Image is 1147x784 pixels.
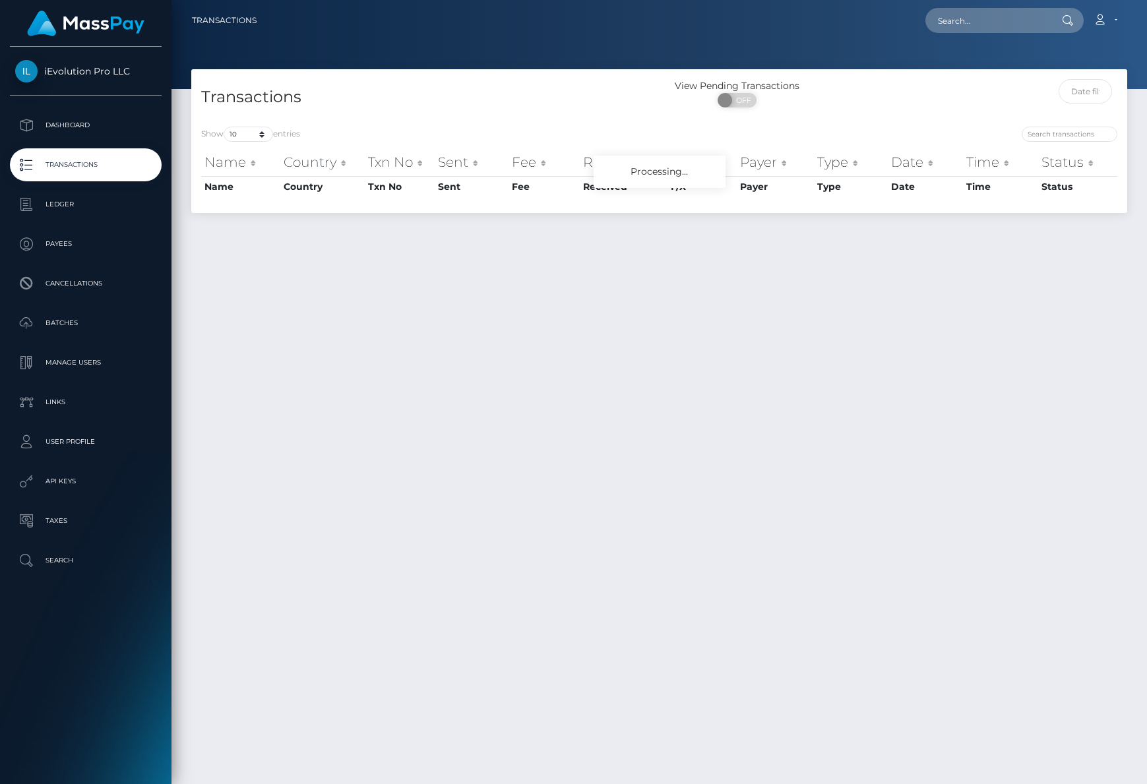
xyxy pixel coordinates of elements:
[192,7,257,34] a: Transactions
[15,115,156,135] p: Dashboard
[1038,176,1117,197] th: Status
[201,149,280,175] th: Name
[10,465,162,498] a: API Keys
[814,176,888,197] th: Type
[509,176,580,197] th: Fee
[10,386,162,419] a: Links
[201,127,300,142] label: Show entries
[10,267,162,300] a: Cancellations
[15,392,156,412] p: Links
[725,93,758,107] span: OFF
[814,149,888,175] th: Type
[15,511,156,531] p: Taxes
[888,149,962,175] th: Date
[667,149,737,175] th: F/X
[10,504,162,537] a: Taxes
[737,176,814,197] th: Payer
[10,65,162,77] span: iEvolution Pro LLC
[365,149,435,175] th: Txn No
[201,176,280,197] th: Name
[1038,149,1117,175] th: Status
[27,11,144,36] img: MassPay Logo
[925,8,1049,33] input: Search...
[580,149,667,175] th: Received
[15,60,38,82] img: iEvolution Pro LLC
[15,471,156,491] p: API Keys
[365,176,435,197] th: Txn No
[435,176,509,197] th: Sent
[1022,127,1117,142] input: Search transactions
[15,155,156,175] p: Transactions
[509,149,580,175] th: Fee
[10,227,162,260] a: Payees
[15,234,156,254] p: Payees
[201,86,650,109] h4: Transactions
[10,307,162,340] a: Batches
[963,176,1038,197] th: Time
[435,149,509,175] th: Sent
[1059,79,1112,104] input: Date filter
[15,353,156,373] p: Manage Users
[10,544,162,577] a: Search
[224,127,273,142] select: Showentries
[280,176,365,197] th: Country
[963,149,1038,175] th: Time
[15,313,156,333] p: Batches
[737,149,814,175] th: Payer
[10,148,162,181] a: Transactions
[888,176,962,197] th: Date
[660,79,816,93] div: View Pending Transactions
[10,188,162,221] a: Ledger
[10,109,162,142] a: Dashboard
[594,156,726,188] div: Processing...
[15,551,156,570] p: Search
[580,176,667,197] th: Received
[280,149,365,175] th: Country
[15,432,156,452] p: User Profile
[10,425,162,458] a: User Profile
[10,346,162,379] a: Manage Users
[15,195,156,214] p: Ledger
[15,274,156,293] p: Cancellations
